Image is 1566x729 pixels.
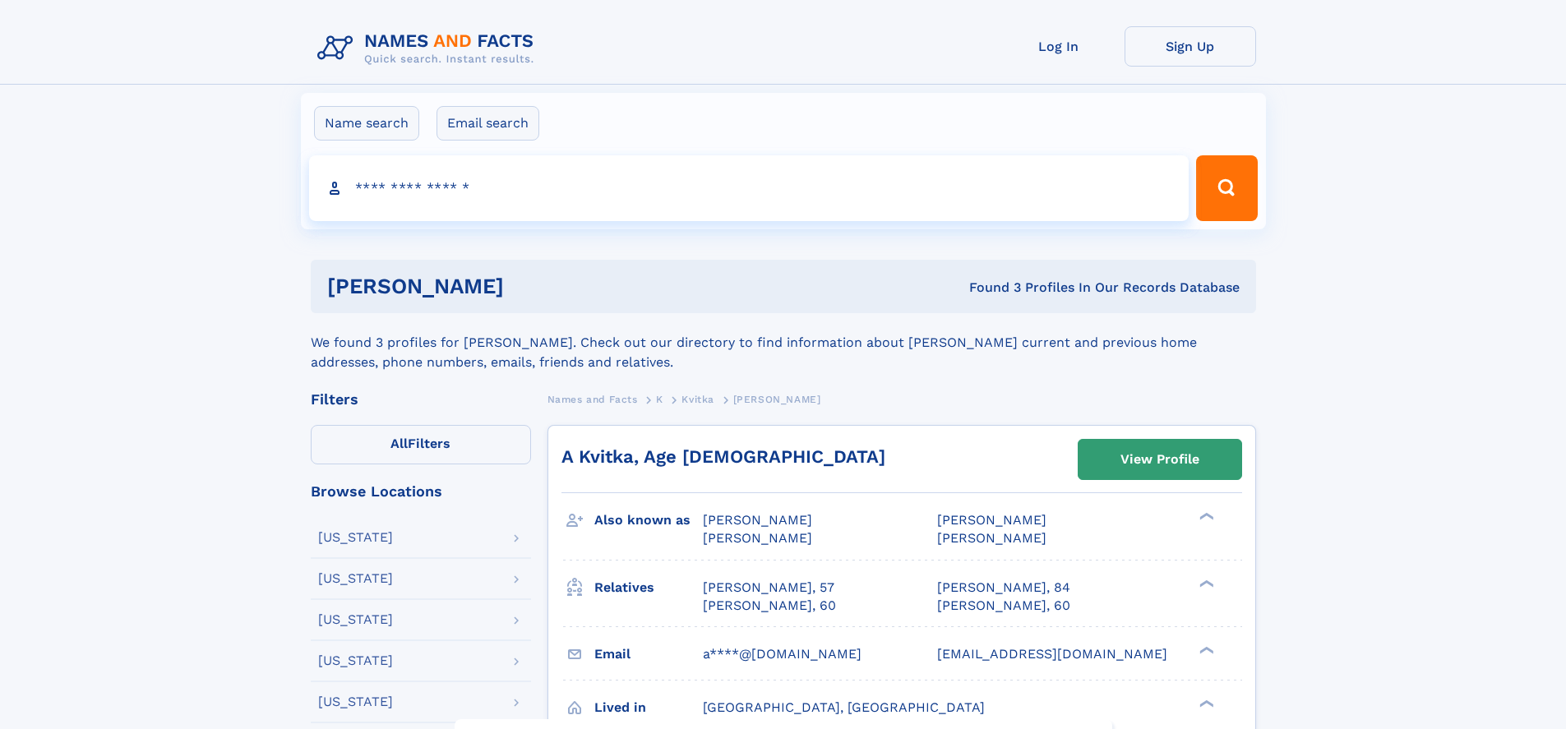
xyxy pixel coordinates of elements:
[937,579,1070,597] a: [PERSON_NAME], 84
[390,436,408,451] span: All
[314,106,419,141] label: Name search
[318,531,393,544] div: [US_STATE]
[1195,578,1215,588] div: ❯
[737,279,1240,297] div: Found 3 Profiles In Our Records Database
[703,699,985,715] span: [GEOGRAPHIC_DATA], [GEOGRAPHIC_DATA]
[311,392,531,407] div: Filters
[311,484,531,499] div: Browse Locations
[1196,155,1257,221] button: Search Button
[733,394,821,405] span: [PERSON_NAME]
[311,425,531,464] label: Filters
[311,313,1256,372] div: We found 3 profiles for [PERSON_NAME]. Check out our directory to find information about [PERSON_...
[561,446,885,467] a: A Kvitka, Age [DEMOGRAPHIC_DATA]
[937,512,1046,528] span: [PERSON_NAME]
[594,640,703,668] h3: Email
[703,530,812,546] span: [PERSON_NAME]
[594,506,703,534] h3: Also known as
[1195,698,1215,708] div: ❯
[547,389,638,409] a: Names and Facts
[594,694,703,722] h3: Lived in
[327,276,737,297] h1: [PERSON_NAME]
[1125,26,1256,67] a: Sign Up
[318,654,393,667] div: [US_STATE]
[937,597,1070,615] a: [PERSON_NAME], 60
[703,512,812,528] span: [PERSON_NAME]
[437,106,539,141] label: Email search
[937,646,1167,662] span: [EMAIL_ADDRESS][DOMAIN_NAME]
[311,26,547,71] img: Logo Names and Facts
[703,597,836,615] a: [PERSON_NAME], 60
[318,613,393,626] div: [US_STATE]
[318,572,393,585] div: [US_STATE]
[681,389,714,409] a: Kvitka
[1195,511,1215,522] div: ❯
[1079,440,1241,479] a: View Profile
[703,579,834,597] a: [PERSON_NAME], 57
[656,389,663,409] a: K
[681,394,714,405] span: Kvitka
[993,26,1125,67] a: Log In
[594,574,703,602] h3: Relatives
[309,155,1190,221] input: search input
[656,394,663,405] span: K
[1195,644,1215,655] div: ❯
[937,530,1046,546] span: [PERSON_NAME]
[1120,441,1199,478] div: View Profile
[318,695,393,708] div: [US_STATE]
